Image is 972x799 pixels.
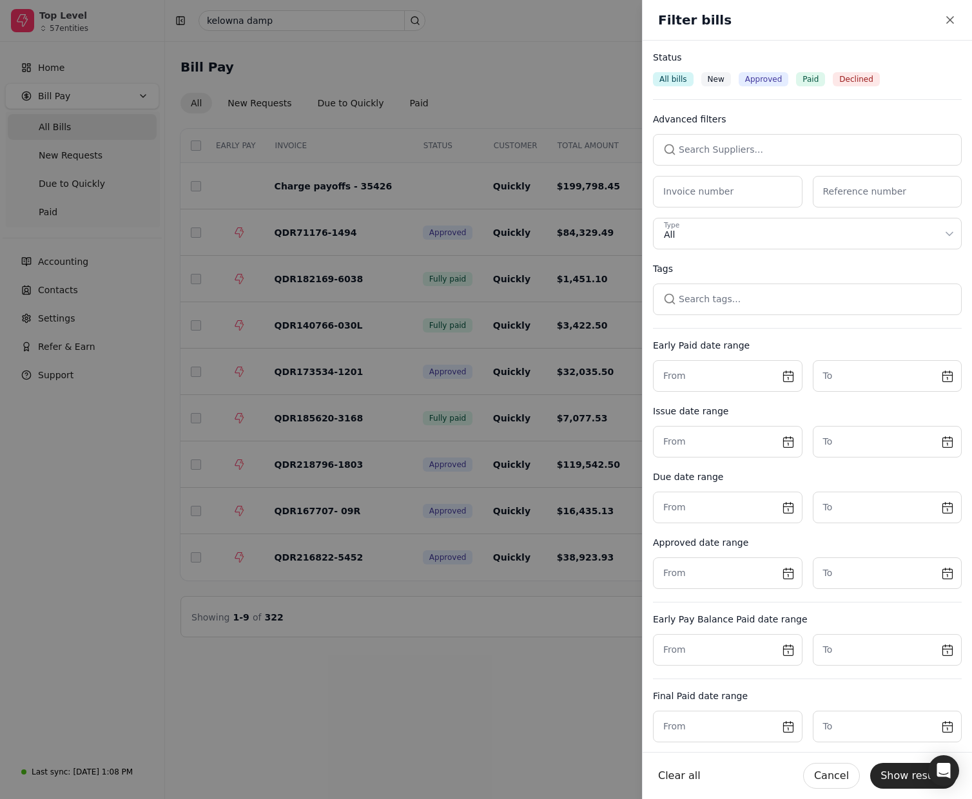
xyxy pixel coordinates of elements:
[653,72,694,86] button: All bills
[803,763,860,789] button: Cancel
[653,360,802,392] button: From
[658,10,732,30] h2: Filter bills
[663,720,686,733] label: From
[813,360,962,392] button: To
[870,763,957,789] button: Show results
[653,557,802,589] button: From
[659,73,687,85] span: All bills
[813,492,962,523] button: To
[708,73,724,85] span: New
[663,435,686,448] label: From
[653,613,962,626] div: Early Pay Balance Paid date range
[653,689,962,703] div: Final Paid date range
[664,220,679,231] div: Type
[745,73,782,85] span: Approved
[813,634,962,666] button: To
[739,72,789,86] button: Approved
[813,711,962,742] button: To
[663,566,686,580] label: From
[839,73,873,85] span: Declined
[653,492,802,523] button: From
[663,369,686,383] label: From
[813,426,962,457] button: To
[833,72,880,86] button: Declined
[653,262,962,276] div: Tags
[653,634,802,666] button: From
[663,185,734,198] label: Invoice number
[653,711,802,742] button: From
[823,435,833,448] label: To
[653,113,962,126] div: Advanced filters
[653,339,962,352] div: Early Paid date range
[653,470,962,484] div: Due date range
[823,501,833,514] label: To
[663,643,686,657] label: From
[802,73,819,85] span: Paid
[813,557,962,589] button: To
[701,72,731,86] button: New
[663,501,686,514] label: From
[823,643,833,657] label: To
[823,369,833,383] label: To
[823,566,833,580] label: To
[653,405,962,418] div: Issue date range
[653,51,962,64] div: Status
[823,720,833,733] label: To
[823,185,907,198] label: Reference number
[653,536,962,550] div: Approved date range
[658,763,701,789] button: Clear all
[796,72,825,86] button: Paid
[653,426,802,457] button: From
